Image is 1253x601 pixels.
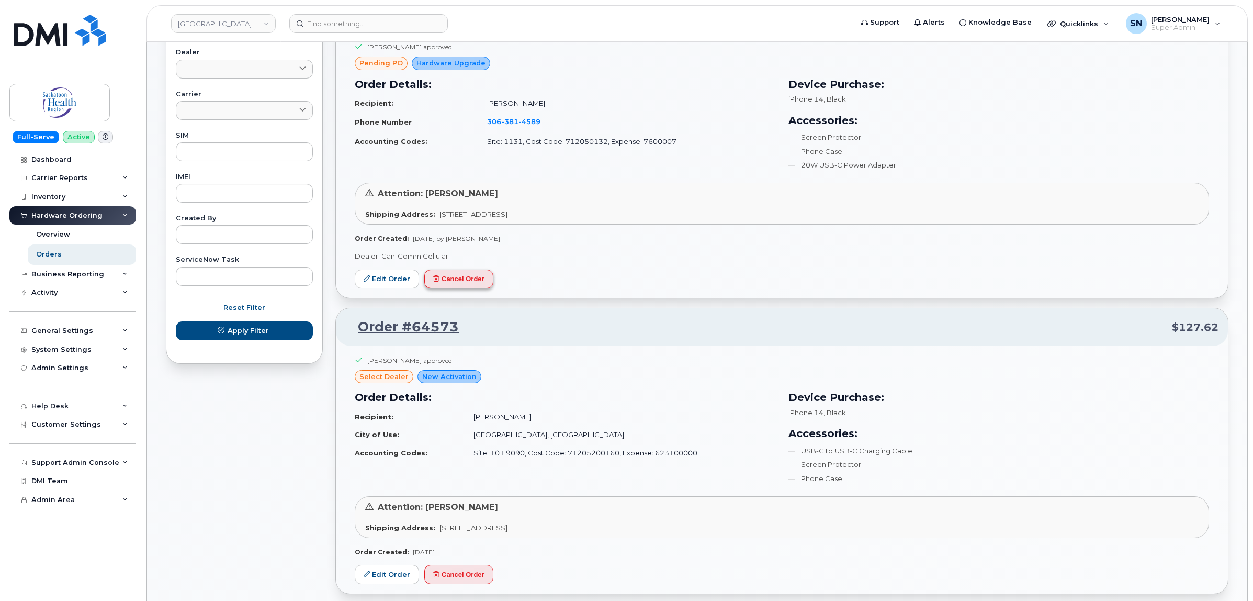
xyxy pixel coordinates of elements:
[439,524,507,532] span: [STREET_ADDRESS]
[223,303,265,313] span: Reset Filter
[367,42,452,51] div: [PERSON_NAME] approved
[176,174,313,181] label: IMEI
[355,251,1209,261] p: Dealer: Can-Comm Cellular
[788,113,1210,128] h3: Accessories:
[355,76,776,92] h3: Order Details:
[487,117,540,126] span: 306
[501,117,518,126] span: 381
[788,426,1210,441] h3: Accessories:
[788,474,1210,484] li: Phone Case
[823,95,846,103] span: , Black
[439,210,507,218] span: [STREET_ADDRESS]
[788,460,1210,470] li: Screen Protector
[1151,24,1210,32] span: Super Admin
[355,389,776,405] h3: Order Details:
[870,17,899,28] span: Support
[823,408,846,417] span: , Black
[1207,555,1245,593] iframe: Messenger Launcher
[1172,320,1218,335] span: $127.62
[355,430,399,439] strong: City of Use:
[359,58,403,68] span: pending PO
[416,58,486,68] span: Hardware Upgrade
[1119,13,1228,34] div: Sabrina Nguyen
[355,137,427,146] strong: Accounting Codes:
[478,132,775,151] td: Site: 1131, Cost Code: 712050132, Expense: 7600007
[464,408,775,426] td: [PERSON_NAME]
[424,270,493,289] button: Cancel Order
[907,12,952,33] a: Alerts
[424,565,493,584] button: Cancel Order
[788,408,823,417] span: iPhone 14
[518,117,540,126] span: 4589
[788,389,1210,405] h3: Device Purchase:
[478,94,775,113] td: [PERSON_NAME]
[788,446,1210,456] li: USB-C to USB-C Charging Cable
[487,117,553,126] a: 3063814589
[176,257,313,263] label: ServiceNow Task
[355,413,393,421] strong: Recipient:
[355,99,393,107] strong: Recipient:
[422,372,477,382] span: New Activation
[345,318,459,337] a: Order #64573
[788,147,1210,157] li: Phone Case
[355,118,412,126] strong: Phone Number
[378,502,498,512] span: Attention: [PERSON_NAME]
[788,76,1210,92] h3: Device Purchase:
[365,524,435,532] strong: Shipping Address:
[413,548,435,556] span: [DATE]
[365,210,435,218] strong: Shipping Address:
[378,188,498,198] span: Attention: [PERSON_NAME]
[464,444,775,462] td: Site: 101.9090, Cost Code: 71205200160, Expense: 623100000
[968,17,1032,28] span: Knowledge Base
[359,372,409,382] span: select Dealer
[355,270,419,289] a: Edit Order
[176,215,313,222] label: Created By
[952,12,1039,33] a: Knowledge Base
[1040,13,1116,34] div: Quicklinks
[413,235,500,242] span: [DATE] by [PERSON_NAME]
[788,95,823,103] span: iPhone 14
[289,14,448,33] input: Find something...
[176,132,313,139] label: SIM
[228,326,269,336] span: Apply Filter
[355,235,409,242] strong: Order Created:
[176,298,313,317] button: Reset Filter
[854,12,907,33] a: Support
[355,449,427,457] strong: Accounting Codes:
[176,321,313,340] button: Apply Filter
[788,132,1210,142] li: Screen Protector
[923,17,945,28] span: Alerts
[355,565,419,584] a: Edit Order
[1130,17,1142,30] span: SN
[1060,19,1098,28] span: Quicklinks
[355,548,409,556] strong: Order Created:
[788,160,1210,170] li: 20W USB-C Power Adapter
[171,14,276,33] a: Saskatoon Health Region
[367,356,452,365] div: [PERSON_NAME] approved
[176,91,313,98] label: Carrier
[464,426,775,444] td: [GEOGRAPHIC_DATA], [GEOGRAPHIC_DATA]
[176,49,313,56] label: Dealer
[1151,15,1210,24] span: [PERSON_NAME]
